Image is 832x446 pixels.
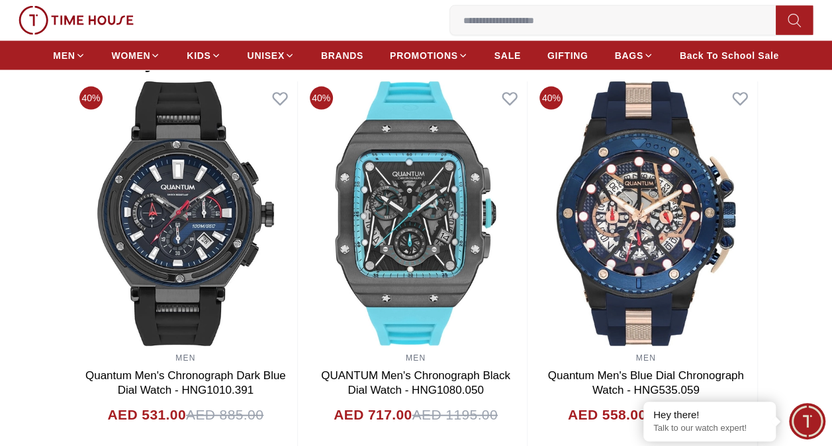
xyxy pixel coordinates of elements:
a: MEN [53,44,85,67]
a: MEN [175,353,195,363]
img: Quantum Men's Chronograph Dark Blue Dial Watch - HNG1010.391 [74,81,297,346]
p: Talk to our watch expert! [653,423,766,434]
span: 40% [539,87,563,110]
a: MEN [406,353,426,363]
a: GIFTING [547,44,588,67]
span: 40% [79,87,103,110]
h4: AED 717.00 [334,404,412,425]
img: QUANTUM Men's Chronograph Black Dial Watch - HNG1080.050 [304,81,528,346]
span: AED 885.00 [186,404,263,425]
a: Quantum Men's Chronograph Dark Blue Dial Watch - HNG1010.391 [85,369,286,396]
span: AED 1195.00 [412,404,498,425]
span: WOMEN [112,49,151,62]
a: KIDS [187,44,220,67]
a: MEN [636,353,656,363]
a: BAGS [614,44,653,67]
a: SALE [494,44,521,67]
a: UNISEX [248,44,295,67]
span: GIFTING [547,49,588,62]
div: Hey there! [653,408,766,422]
span: SALE [494,49,521,62]
a: WOMEN [112,44,161,67]
div: Chat Widget [789,403,825,439]
h4: AED 531.00 [108,404,186,425]
a: Quantum Men's Blue Dial Chronograph Watch - HNG535.059 [548,369,744,396]
a: BRANDS [321,44,363,67]
img: ... [19,6,134,35]
span: MEN [53,49,75,62]
span: 40% [310,87,333,110]
span: PROMOTIONS [390,49,458,62]
span: BRANDS [321,49,363,62]
span: Back To School Sale [680,49,779,62]
a: QUANTUM Men's Chronograph Black Dial Watch - HNG1080.050 [321,369,510,396]
a: Back To School Sale [680,44,779,67]
a: PROMOTIONS [390,44,468,67]
span: KIDS [187,49,210,62]
span: UNISEX [248,49,285,62]
img: Quantum Men's Blue Dial Chronograph Watch - HNG535.059 [534,81,757,346]
span: BAGS [614,49,643,62]
h4: AED 558.00 [568,404,646,425]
